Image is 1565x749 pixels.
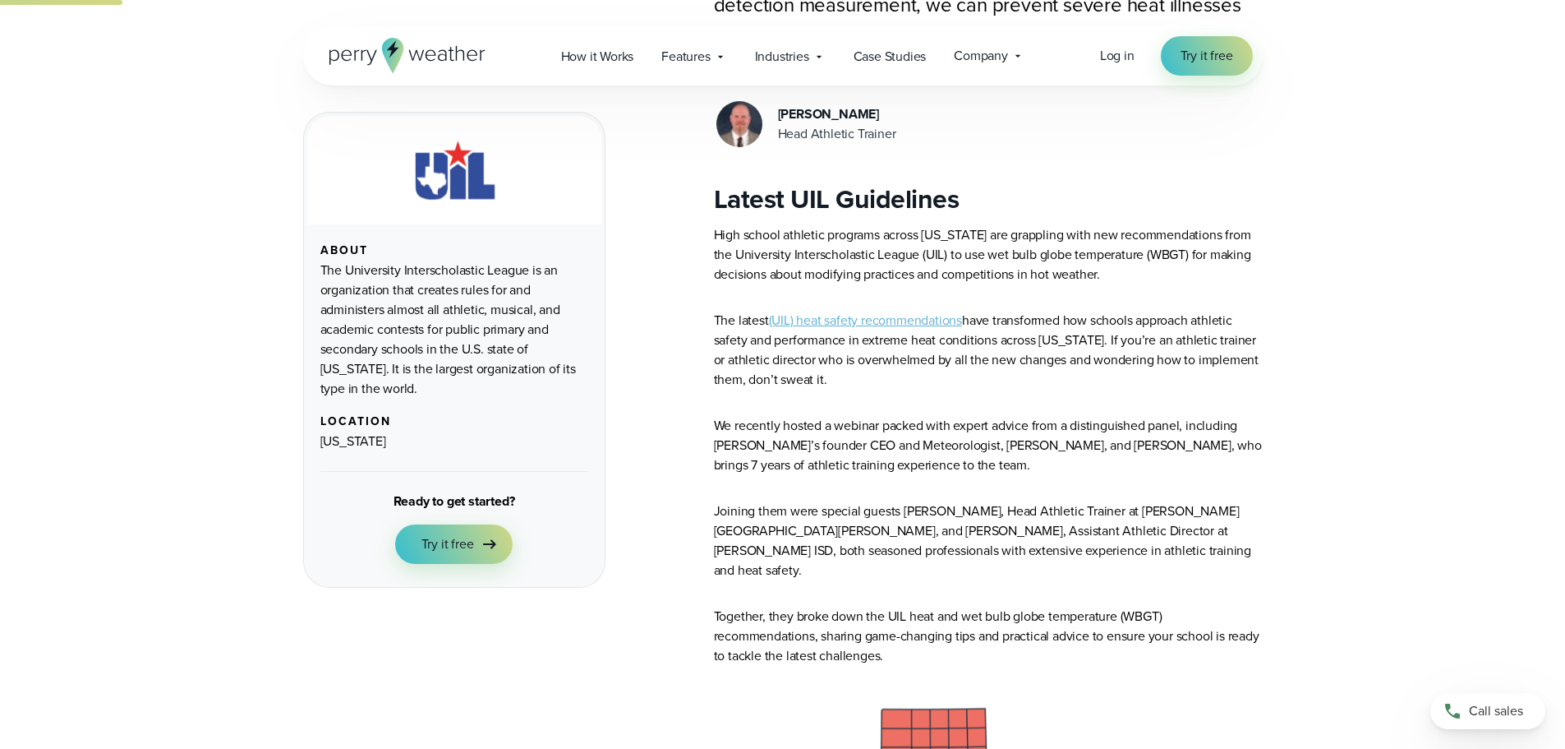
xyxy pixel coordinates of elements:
[1161,36,1253,76] a: Try it free
[714,311,1263,390] p: The latest have transformed how schools approach athletic safety and performance in extreme heat ...
[716,101,762,147] img: Josh Woodall Bryan ISD
[320,244,588,257] div: About
[661,47,710,67] span: Features
[1100,46,1135,66] a: Log in
[561,47,634,67] span: How it Works
[1430,693,1545,729] a: Call sales
[320,261,588,399] div: The University Interscholastic League is an organization that creates rules for and administers a...
[714,607,1263,666] p: Together, they broke down the UIL heat and wet bulb globe temperature (WBGT) recommendations, sha...
[421,534,474,554] span: Try it free
[854,47,927,67] span: Case Studies
[778,124,896,144] div: Head Athletic Trainer
[714,416,1263,475] p: We recently hosted a webinar packed with expert advice from a distinguished panel, including [PER...
[755,47,809,67] span: Industries
[954,46,1008,66] span: Company
[547,39,648,73] a: How it Works
[769,311,962,330] a: (UIL) heat safety recommendations
[714,502,1263,580] p: Joining them were special guests [PERSON_NAME], Head Athletic Trainer at [PERSON_NAME][GEOGRAPHIC...
[395,525,513,564] a: Try it free
[394,492,515,511] div: Ready to get started?
[778,104,896,124] div: [PERSON_NAME]
[1100,46,1135,65] span: Log in
[714,183,1263,215] h2: Latest UIL Guidelines
[714,225,1263,284] p: High school athletic programs across [US_STATE] are grappling with new recommendations from the U...
[1181,46,1233,66] span: Try it free
[320,415,588,428] div: Location
[399,136,509,205] img: UIL.svg
[1469,701,1523,721] span: Call sales
[320,432,588,451] div: [US_STATE]
[840,39,941,73] a: Case Studies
